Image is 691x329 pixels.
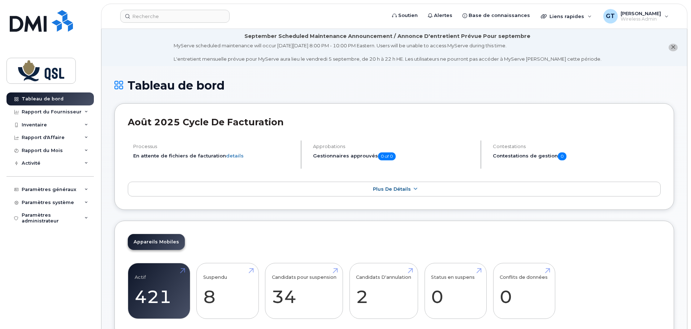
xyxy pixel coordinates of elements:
h2: août 2025 Cycle de facturation [128,117,661,127]
a: Status en suspens 0 [431,267,480,315]
h4: Contestations [493,144,661,149]
h4: Processus [133,144,295,149]
h5: Contestations de gestion [493,152,661,160]
a: details [226,153,244,159]
a: Suspendu 8 [203,267,252,315]
span: 0 [558,152,566,160]
a: Conflits de données 0 [500,267,548,315]
li: En attente de fichiers de facturation [133,152,295,159]
h5: Gestionnaires approuvés [313,152,474,160]
button: close notification [669,44,678,51]
span: Plus de détails [373,186,411,192]
h4: Approbations [313,144,474,149]
a: Actif 421 [135,267,183,315]
h1: Tableau de bord [114,79,674,92]
div: MyServe scheduled maintenance will occur [DATE][DATE] 8:00 PM - 10:00 PM Eastern. Users will be u... [174,42,601,62]
a: Appareils Mobiles [128,234,185,250]
span: 0 of 0 [378,152,396,160]
div: September Scheduled Maintenance Announcement / Annonce D'entretient Prévue Pour septembre [244,33,530,40]
a: Candidats D'annulation 2 [356,267,411,315]
a: Candidats pour suspension 34 [272,267,336,315]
